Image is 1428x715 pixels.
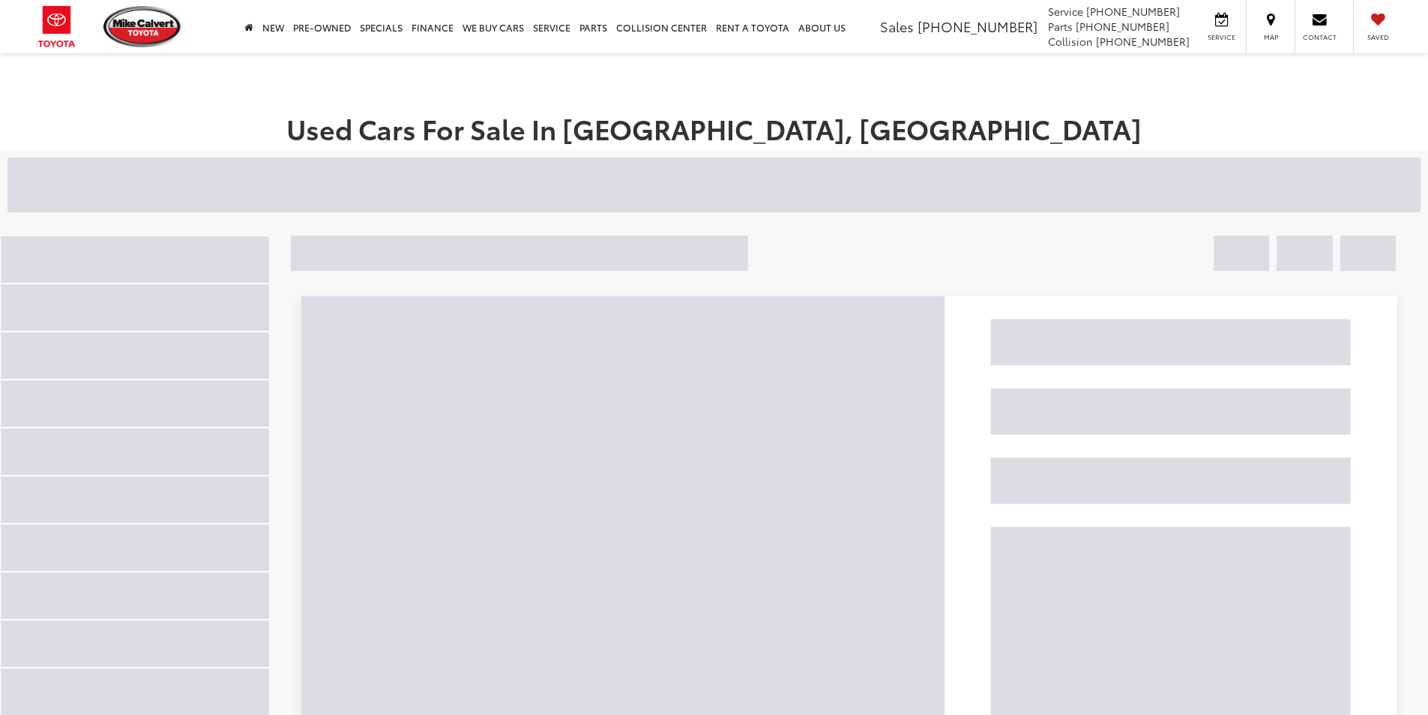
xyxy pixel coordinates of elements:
[1076,19,1169,34] span: [PHONE_NUMBER]
[1048,19,1073,34] span: Parts
[1048,34,1093,49] span: Collision
[103,6,183,47] img: Mike Calvert Toyota
[1205,32,1238,42] span: Service
[1361,32,1394,42] span: Saved
[880,17,914,36] span: Sales
[1086,4,1180,19] span: [PHONE_NUMBER]
[1048,4,1083,19] span: Service
[1303,32,1337,42] span: Contact
[1096,34,1190,49] span: [PHONE_NUMBER]
[1254,32,1287,42] span: Map
[918,17,1037,36] span: [PHONE_NUMBER]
